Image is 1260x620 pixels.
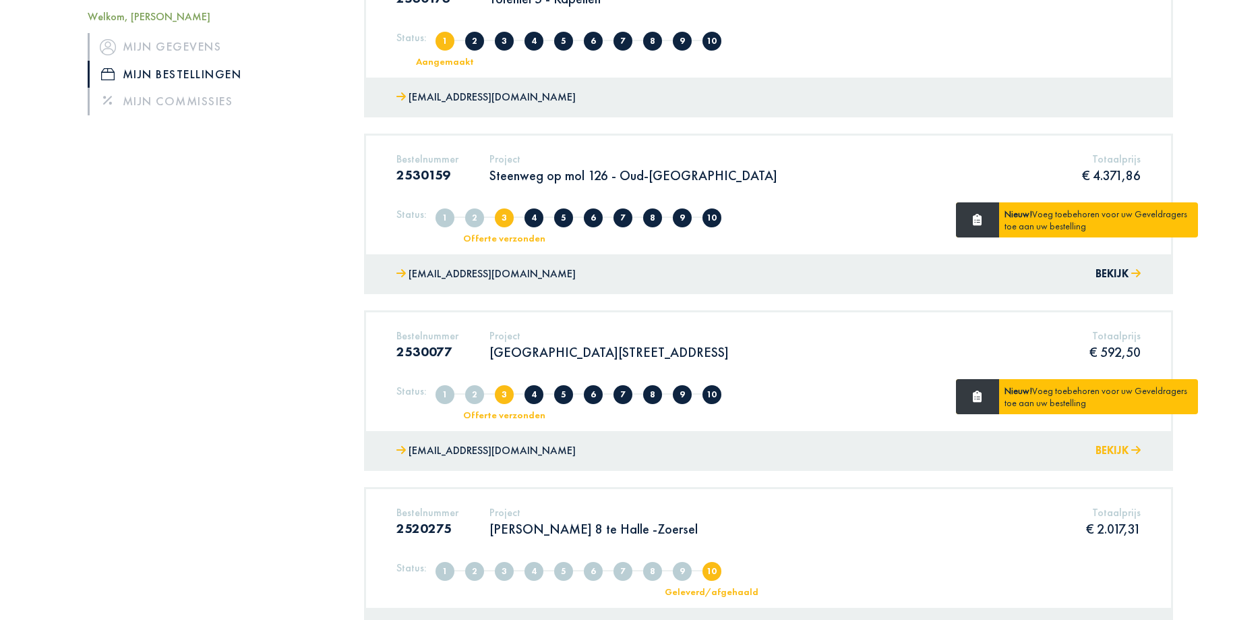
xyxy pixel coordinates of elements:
h5: Bestelnummer [396,329,458,342]
span: In nabehandeling [643,385,662,404]
p: € 4.371,86 [1082,167,1141,184]
span: Offerte in overleg [524,208,543,227]
h5: Status: [396,561,427,574]
span: Klaar voor levering/afhaling [673,562,692,581]
span: In productie [613,385,632,404]
span: In nabehandeling [643,208,662,227]
p: [PERSON_NAME] 8 te Halle -Zoersel [489,520,698,538]
span: Offerte afgekeurd [554,208,573,227]
span: Offerte goedgekeurd [584,562,603,581]
span: Offerte verzonden [495,385,514,404]
h5: Bestelnummer [396,152,458,165]
strong: Nieuw! [1004,385,1032,397]
div: Voeg toebehoren voor uw Geveldragers toe aan uw bestelling [999,379,1198,414]
span: Offerte in overleg [524,385,543,404]
span: Offerte afgekeurd [554,562,573,581]
span: Aangemaakt [436,385,454,404]
span: In nabehandeling [643,32,662,51]
span: Geleverd/afgehaald [702,562,721,581]
h3: 2520275 [396,520,458,536]
span: In productie [613,562,632,581]
p: Steenweg op mol 126 - Oud-[GEOGRAPHIC_DATA] [489,167,777,184]
h5: Project [489,329,729,342]
h5: Bestelnummer [396,506,458,519]
div: Voeg toebehoren voor uw Geveldragers toe aan uw bestelling [999,202,1198,237]
span: Offerte verzonden [495,562,514,581]
span: Geleverd/afgehaald [702,385,721,404]
p: € 2.017,31 [1086,520,1141,538]
p: [GEOGRAPHIC_DATA][STREET_ADDRESS] [489,343,729,361]
button: Bekijk [1096,441,1141,461]
div: Aangemaakt [389,57,500,66]
a: [EMAIL_ADDRESS][DOMAIN_NAME] [396,441,576,461]
button: Bekijk [1096,264,1141,284]
span: Offerte verzonden [495,32,514,51]
span: Klaar voor levering/afhaling [673,32,692,51]
span: Offerte afgekeurd [554,32,573,51]
span: In productie [613,208,632,227]
a: Mijn commissies [88,88,344,115]
h5: Project [489,506,698,519]
h5: Status: [396,208,427,221]
img: icon [100,38,116,55]
span: Volledig [465,385,484,404]
div: Offerte verzonden [448,410,560,420]
span: Volledig [465,32,484,51]
span: Volledig [465,208,484,227]
h5: Welkom, [PERSON_NAME] [88,10,344,23]
p: € 592,50 [1089,343,1141,361]
h5: Totaalprijs [1082,152,1141,165]
h5: Status: [396,31,427,44]
span: Klaar voor levering/afhaling [673,208,692,227]
a: [EMAIL_ADDRESS][DOMAIN_NAME] [396,88,576,107]
span: Aangemaakt [436,32,454,51]
a: iconMijn bestellingen [88,61,344,88]
span: Offerte verzonden [495,208,514,227]
h5: Totaalprijs [1089,329,1141,342]
span: In productie [613,32,632,51]
span: Offerte in overleg [524,32,543,51]
span: Klaar voor levering/afhaling [673,385,692,404]
span: Offerte goedgekeurd [584,385,603,404]
h5: Totaalprijs [1086,506,1141,519]
span: Aangemaakt [436,208,454,227]
span: In nabehandeling [643,562,662,581]
img: icon [101,68,115,80]
strong: Nieuw! [1004,208,1032,220]
span: Aangemaakt [436,562,454,581]
span: Offerte goedgekeurd [584,208,603,227]
a: iconMijn gegevens [88,33,344,60]
a: [EMAIL_ADDRESS][DOMAIN_NAME] [396,264,576,284]
div: Geleverd/afgehaald [656,587,767,596]
h5: Status: [396,385,427,397]
span: Offerte in overleg [524,562,543,581]
span: Offerte goedgekeurd [584,32,603,51]
h3: 2530159 [396,167,458,183]
div: Offerte verzonden [448,233,560,243]
h3: 2530077 [396,343,458,360]
span: Geleverd/afgehaald [702,32,721,51]
span: Offerte afgekeurd [554,385,573,404]
h5: Project [489,152,777,165]
span: Volledig [465,562,484,581]
span: Geleverd/afgehaald [702,208,721,227]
